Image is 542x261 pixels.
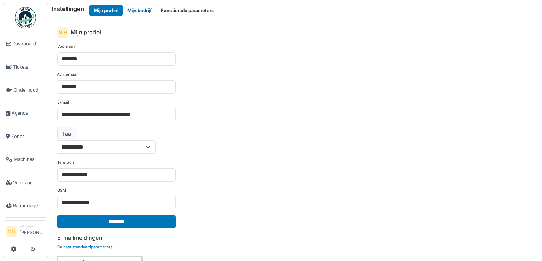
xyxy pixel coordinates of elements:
[89,5,123,16] button: Mijn profiel
[3,55,48,78] a: Tickets
[13,202,45,209] span: Rapportage
[19,224,45,229] div: Manager
[3,148,48,171] a: Machines
[11,133,45,140] span: Zones
[13,179,45,186] span: Voorraad
[3,125,48,148] a: Zones
[3,79,48,101] a: Onderhoud
[57,244,113,249] a: Ga naar standaardparameters
[57,99,69,105] label: E-mail
[3,194,48,217] a: Rapportage
[13,64,45,70] span: Tickets
[71,29,101,36] h6: Mijn profiel
[57,187,66,193] label: GSM
[19,224,45,239] li: [PERSON_NAME]
[12,110,45,116] span: Agenda
[52,6,84,12] h6: Instellingen
[15,7,36,28] img: Badge_color-CXgf-gQk.svg
[6,226,17,237] li: MH
[3,32,48,55] a: Dashboard
[12,40,45,47] span: Dashboard
[6,224,45,240] a: MH Manager[PERSON_NAME]
[57,71,80,77] label: Achternaam
[57,127,77,140] label: Taal
[57,27,68,38] div: M H
[57,159,74,166] label: Telefoon
[14,156,45,163] span: Machines
[123,5,156,16] button: Mijn bedrijf
[3,171,48,194] a: Voorraad
[156,5,218,16] button: Functionele parameters
[57,43,76,50] label: Voornaam
[3,101,48,124] a: Agenda
[57,234,533,241] h6: E-mailmeldingen
[14,87,45,93] span: Onderhoud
